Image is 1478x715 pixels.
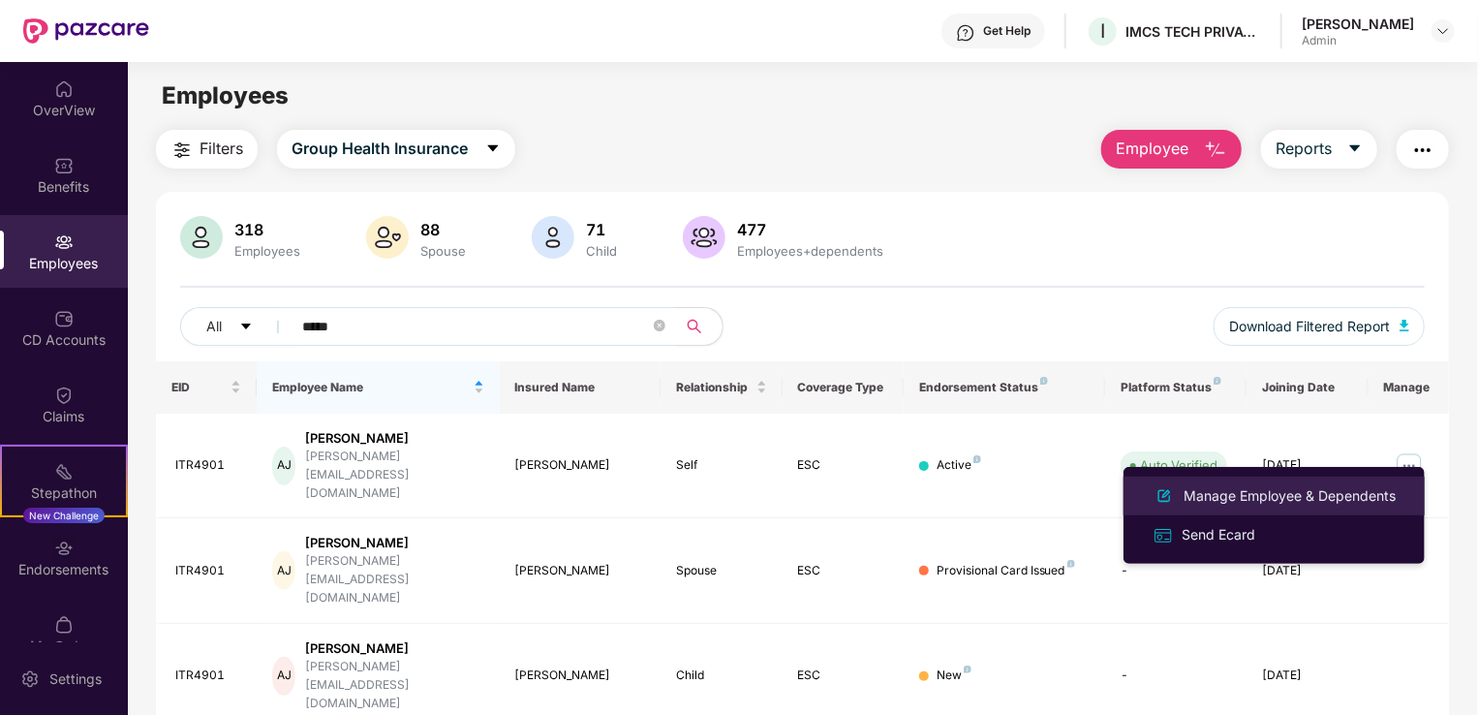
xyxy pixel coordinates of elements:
[54,156,74,175] img: svg+xml;base64,PHN2ZyBpZD0iQmVuZWZpdHMiIHhtbG5zPSJodHRwOi8vd3d3LnczLm9yZy8yMDAwL3N2ZyIgd2lkdGg9Ij...
[937,667,971,685] div: New
[676,380,752,395] span: Relationship
[54,79,74,99] img: svg+xml;base64,PHN2ZyBpZD0iSG9tZSIgeG1sbnM9Imh0dHA6Ly93d3cudzMub3JnLzIwMDAvc3ZnIiB3aWR0aD0iMjAiIG...
[1411,139,1434,162] img: svg+xml;base64,PHN2ZyB4bWxucz0iaHR0cDovL3d3dy53My5vcmcvMjAwMC9zdmciIHdpZHRoPSIyNCIgaGVpZ2h0PSIyNC...
[1400,320,1409,331] img: svg+xml;base64,PHN2ZyB4bWxucz0iaHR0cDovL3d3dy53My5vcmcvMjAwMC9zdmciIHhtbG5zOnhsaW5rPSJodHRwOi8vd3...
[23,508,105,523] div: New Challenge
[798,667,888,685] div: ESC
[1262,562,1352,580] div: [DATE]
[272,551,295,590] div: AJ
[485,140,501,158] span: caret-down
[515,562,646,580] div: [PERSON_NAME]
[1125,22,1261,41] div: IMCS TECH PRIVATE LIMITED
[206,316,222,337] span: All
[2,483,126,503] div: Stepathon
[54,309,74,328] img: svg+xml;base64,PHN2ZyBpZD0iQ0RfQWNjb3VudHMiIGRhdGEtbmFtZT0iQ0QgQWNjb3VudHMiIHhtbG5zPSJodHRwOi8vd3...
[1214,377,1221,385] img: svg+xml;base64,PHN2ZyB4bWxucz0iaHR0cDovL3d3dy53My5vcmcvMjAwMC9zdmciIHdpZHRoPSI4IiBoZWlnaHQ9IjgiIH...
[1247,361,1368,414] th: Joining Date
[973,455,981,463] img: svg+xml;base64,PHN2ZyB4bWxucz0iaHR0cDovL3d3dy53My5vcmcvMjAwMC9zdmciIHdpZHRoPSI4IiBoZWlnaHQ9IjgiIH...
[180,216,223,259] img: svg+xml;base64,PHN2ZyB4bWxucz0iaHR0cDovL3d3dy53My5vcmcvMjAwMC9zdmciIHhtbG5zOnhsaW5rPSJodHRwOi8vd3...
[1276,137,1332,161] span: Reports
[1153,525,1174,546] img: svg+xml;base64,PHN2ZyB4bWxucz0iaHR0cDovL3d3dy53My5vcmcvMjAwMC9zdmciIHdpZHRoPSIxNiIgaGVpZ2h0PSIxNi...
[44,669,108,689] div: Settings
[1040,377,1048,385] img: svg+xml;base64,PHN2ZyB4bWxucz0iaHR0cDovL3d3dy53My5vcmcvMjAwMC9zdmciIHdpZHRoPSI4IiBoZWlnaHQ9IjgiIH...
[1180,485,1400,507] div: Manage Employee & Dependents
[654,320,665,331] span: close-circle
[1121,380,1231,395] div: Platform Status
[1153,484,1176,508] img: svg+xml;base64,PHN2ZyB4bWxucz0iaHR0cDovL3d3dy53My5vcmcvMjAwMC9zdmciIHhtbG5zOnhsaW5rPSJodHRwOi8vd3...
[416,243,470,259] div: Spouse
[919,380,1091,395] div: Endorsement Status
[515,667,646,685] div: [PERSON_NAME]
[156,361,257,414] th: EID
[1229,316,1390,337] span: Download Filtered Report
[231,243,304,259] div: Employees
[1105,518,1247,624] td: -
[175,667,241,685] div: ITR4901
[1369,361,1449,414] th: Manage
[798,562,888,580] div: ESC
[937,456,981,475] div: Active
[1262,456,1352,475] div: [DATE]
[500,361,662,414] th: Insured Name
[1302,15,1414,33] div: [PERSON_NAME]
[733,243,887,259] div: Employees+dependents
[305,448,483,503] div: [PERSON_NAME][EMAIL_ADDRESS][DOMAIN_NAME]
[1100,19,1105,43] span: I
[1394,451,1425,482] img: manageButton
[416,220,470,239] div: 88
[200,137,243,161] span: Filters
[683,216,725,259] img: svg+xml;base64,PHN2ZyB4bWxucz0iaHR0cDovL3d3dy53My5vcmcvMjAwMC9zdmciIHhtbG5zOnhsaW5rPSJodHRwOi8vd3...
[277,130,515,169] button: Group Health Insurancecaret-down
[675,307,724,346] button: search
[654,318,665,336] span: close-circle
[170,139,194,162] img: svg+xml;base64,PHN2ZyB4bWxucz0iaHR0cDovL3d3dy53My5vcmcvMjAwMC9zdmciIHdpZHRoPSIyNCIgaGVpZ2h0PSIyNC...
[582,243,621,259] div: Child
[54,462,74,482] img: svg+xml;base64,PHN2ZyB4bWxucz0iaHR0cDovL3d3dy53My5vcmcvMjAwMC9zdmciIHdpZHRoPSIyMSIgaGVpZ2h0PSIyMC...
[366,216,409,259] img: svg+xml;base64,PHN2ZyB4bWxucz0iaHR0cDovL3d3dy53My5vcmcvMjAwMC9zdmciIHhtbG5zOnhsaW5rPSJodHRwOi8vd3...
[54,539,74,558] img: svg+xml;base64,PHN2ZyBpZD0iRW5kb3JzZW1lbnRzIiB4bWxucz0iaHR0cDovL3d3dy53My5vcmcvMjAwMC9zdmciIHdpZH...
[582,220,621,239] div: 71
[1067,560,1075,568] img: svg+xml;base64,PHN2ZyB4bWxucz0iaHR0cDovL3d3dy53My5vcmcvMjAwMC9zdmciIHdpZHRoPSI4IiBoZWlnaHQ9IjgiIH...
[231,220,304,239] div: 318
[1347,140,1363,158] span: caret-down
[305,658,483,713] div: [PERSON_NAME][EMAIL_ADDRESS][DOMAIN_NAME]
[272,447,295,485] div: AJ
[1116,137,1188,161] span: Employee
[54,233,74,252] img: svg+xml;base64,PHN2ZyBpZD0iRW1wbG95ZWVzIiB4bWxucz0iaHR0cDovL3d3dy53My5vcmcvMjAwMC9zdmciIHdpZHRoPS...
[305,552,483,607] div: [PERSON_NAME][EMAIL_ADDRESS][DOMAIN_NAME]
[239,320,253,335] span: caret-down
[180,307,298,346] button: Allcaret-down
[956,23,975,43] img: svg+xml;base64,PHN2ZyBpZD0iSGVscC0zMngzMiIgeG1sbnM9Imh0dHA6Ly93d3cudzMub3JnLzIwMDAvc3ZnIiB3aWR0aD...
[272,380,469,395] span: Employee Name
[1204,139,1227,162] img: svg+xml;base64,PHN2ZyB4bWxucz0iaHR0cDovL3d3dy53My5vcmcvMjAwMC9zdmciIHhtbG5zOnhsaW5rPSJodHRwOi8vd3...
[983,23,1031,39] div: Get Help
[54,615,74,635] img: svg+xml;base64,PHN2ZyBpZD0iTXlfT3JkZXJzIiBkYXRhLW5hbWU9Ik15IE9yZGVycyIgeG1sbnM9Imh0dHA6Ly93d3cudz...
[1101,130,1242,169] button: Employee
[171,380,227,395] span: EID
[515,456,646,475] div: [PERSON_NAME]
[783,361,904,414] th: Coverage Type
[23,18,149,44] img: New Pazcare Logo
[305,429,483,448] div: [PERSON_NAME]
[1140,455,1217,475] div: Auto Verified
[292,137,468,161] span: Group Health Insurance
[1435,23,1451,39] img: svg+xml;base64,PHN2ZyBpZD0iRHJvcGRvd24tMzJ4MzIiIHhtbG5zPSJodHRwOi8vd3d3LnczLm9yZy8yMDAwL3N2ZyIgd2...
[1262,667,1352,685] div: [DATE]
[1214,307,1425,346] button: Download Filtered Report
[272,657,295,696] div: AJ
[676,456,766,475] div: Self
[305,639,483,658] div: [PERSON_NAME]
[156,130,258,169] button: Filters
[1261,130,1377,169] button: Reportscaret-down
[162,81,289,109] span: Employees
[532,216,574,259] img: svg+xml;base64,PHN2ZyB4bWxucz0iaHR0cDovL3d3dy53My5vcmcvMjAwMC9zdmciIHhtbG5zOnhsaW5rPSJodHRwOi8vd3...
[1178,524,1259,545] div: Send Ecard
[1302,33,1414,48] div: Admin
[175,456,241,475] div: ITR4901
[20,669,40,689] img: svg+xml;base64,PHN2ZyBpZD0iU2V0dGluZy0yMHgyMCIgeG1sbnM9Imh0dHA6Ly93d3cudzMub3JnLzIwMDAvc3ZnIiB3aW...
[733,220,887,239] div: 477
[175,562,241,580] div: ITR4901
[675,319,713,334] span: search
[798,456,888,475] div: ESC
[661,361,782,414] th: Relationship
